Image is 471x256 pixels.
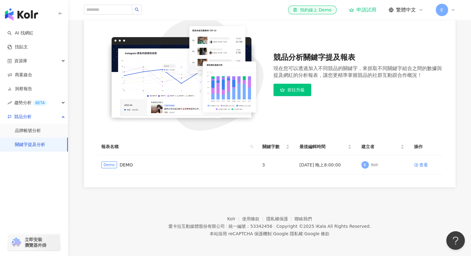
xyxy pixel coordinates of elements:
[168,224,225,229] div: 愛卡拉互動媒體股份有限公司
[396,7,416,13] span: 繁體中文
[287,87,305,92] span: 前往升級
[25,237,46,248] span: 立即安裝 瀏覽器外掛
[257,138,294,155] th: 關鍵字數
[419,161,428,168] div: 查看
[7,86,32,92] a: 洞察報告
[135,7,139,12] span: search
[303,231,304,236] span: |
[101,161,117,168] span: Demo
[371,162,378,168] div: Kolr
[15,128,41,134] a: 品牌帳號分析
[262,143,285,150] span: 關鍵字數
[294,138,356,155] th: 最後編輯時間
[226,224,227,229] span: |
[299,143,347,150] span: 最後編輯時間
[364,161,366,168] span: K
[273,84,311,96] a: 前往升級
[273,231,303,236] a: Google 隱私權
[14,110,32,124] span: 競品分析
[210,230,329,237] span: 本站採用 reCAPTCHA 保護機制
[227,216,242,221] a: Kolr
[14,96,47,110] span: 趨勢分析
[250,145,254,148] span: search
[7,44,28,50] a: 找貼文
[273,224,275,229] span: |
[7,30,33,36] a: searchAI 找網紅
[101,143,247,150] span: 報表名稱
[293,7,331,13] div: 預約線上 Demo
[229,224,272,229] div: 統一編號：53342456
[414,161,438,168] a: 查看
[440,7,443,13] span: E
[266,216,295,221] a: 隱私權保護
[288,6,336,14] a: 預約線上 Demo
[294,155,356,175] td: [DATE] 晚上8:00:00
[316,224,326,229] a: iKala
[249,142,255,151] span: search
[8,234,60,251] a: chrome extension立即安裝 瀏覽器外掛
[272,231,273,236] span: |
[273,52,443,63] div: 競品分析關鍵字提及報表
[294,216,312,221] a: 聯絡我們
[120,161,133,168] a: DEMO
[446,231,465,250] iframe: Help Scout Beacon - Open
[409,138,443,155] th: 操作
[276,224,371,229] div: Copyright © 2025 All Rights Reserved.
[304,231,329,236] a: Google 條款
[242,216,266,221] a: 使用條款
[33,100,47,106] div: BETA
[273,65,443,79] div: 現在您可以透過加入不同競品的關鍵字，來抓取不同關鍵字組合之間的數據與提及網紅的分析報表，讓您更精準掌握競品的社群互動跟合作概況！
[7,72,32,78] a: 商案媒合
[349,7,376,13] a: 申請試用
[7,101,12,105] span: rise
[356,138,409,155] th: 建立者
[257,155,294,175] td: 3
[15,142,45,148] a: 關鍵字提及分析
[5,8,38,20] img: logo
[14,54,27,68] span: 資源庫
[96,18,266,131] img: 競品分析關鍵字提及報表
[10,237,22,247] img: chrome extension
[361,143,399,150] span: 建立者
